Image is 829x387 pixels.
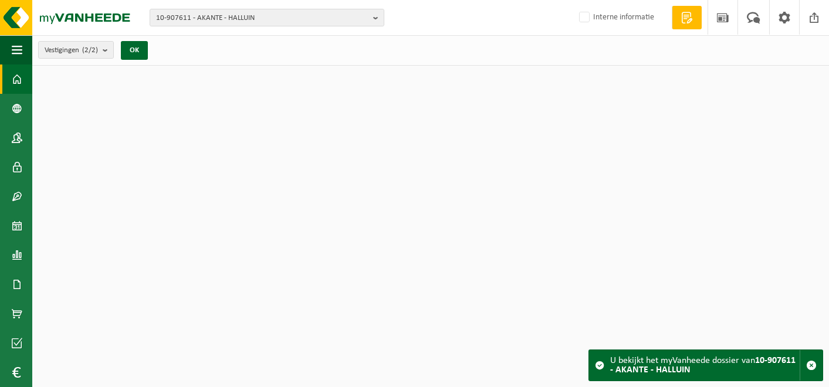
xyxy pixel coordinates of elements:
span: Vestigingen [45,42,98,59]
div: U bekijkt het myVanheede dossier van [610,350,800,381]
count: (2/2) [82,46,98,54]
button: Vestigingen(2/2) [38,41,114,59]
button: 10-907611 - AKANTE - HALLUIN [150,9,384,26]
strong: 10-907611 - AKANTE - HALLUIN [610,356,796,375]
span: 10-907611 - AKANTE - HALLUIN [156,9,368,27]
label: Interne informatie [577,9,654,26]
button: OK [121,41,148,60]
